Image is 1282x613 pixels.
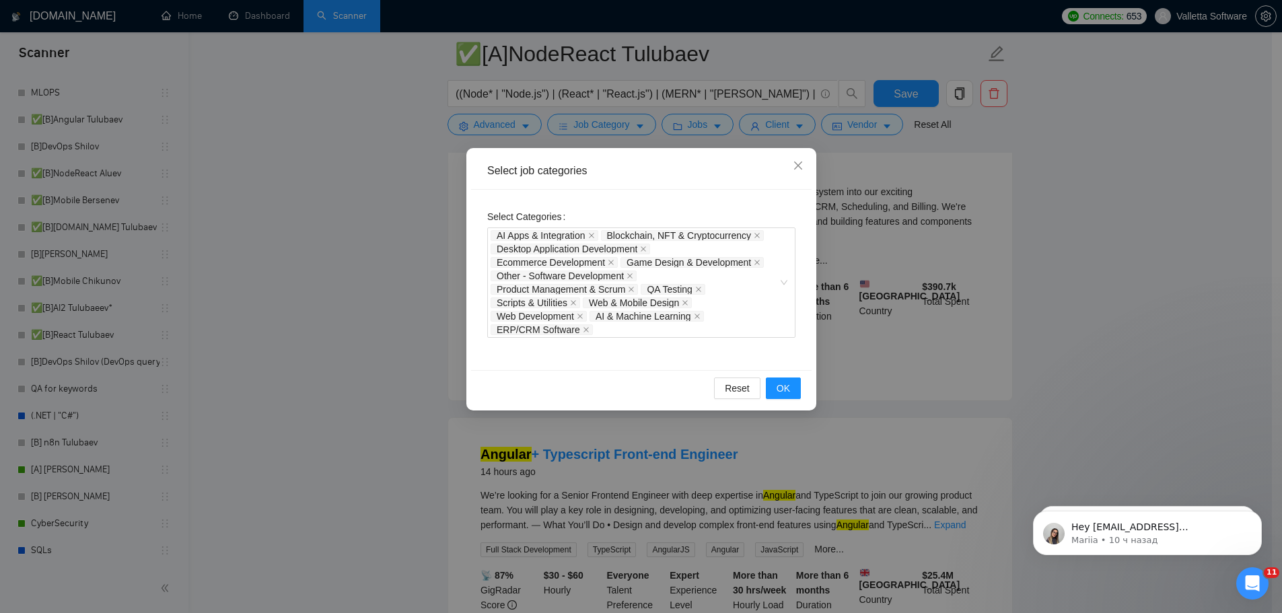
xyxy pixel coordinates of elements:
span: AI Apps & Integration [497,231,585,240]
div: Select job categories [487,164,795,178]
span: close [693,313,700,320]
span: close [587,232,594,239]
span: close [754,259,760,266]
span: close [627,273,633,279]
span: Scripts & Utilities [491,297,580,308]
span: AI & Machine Learning [595,312,690,321]
span: close [570,299,577,306]
span: Web & Mobile Design [589,298,679,308]
span: close [628,286,635,293]
span: close [695,286,701,293]
span: Blockchain, NFT & Cryptocurrency [600,230,763,241]
span: ERP/CRM Software [491,324,593,335]
span: close [640,246,647,252]
span: Ecommerce Development [491,257,618,268]
span: Other - Software Development [491,271,637,281]
span: AI & Machine Learning [589,311,703,322]
span: close [608,259,614,266]
iframe: Intercom notifications сообщение [1013,482,1282,577]
span: QA Testing [647,285,692,294]
span: Other - Software Development [497,271,624,281]
span: OK [776,381,789,396]
span: Product Management & Scrum [491,284,638,295]
span: Desktop Application Development [491,244,650,254]
span: Product Management & Scrum [497,285,625,294]
span: Web & Mobile Design [583,297,692,308]
span: Reset [725,381,750,396]
button: Reset [714,377,760,399]
button: OK [765,377,800,399]
span: Web Development [491,311,587,322]
iframe: Intercom live chat [1236,567,1269,600]
span: 11 [1264,567,1279,578]
span: Web Development [497,312,574,321]
button: Close [780,148,816,184]
span: Game Design & Development [627,258,751,267]
span: Blockchain, NFT & Cryptocurrency [606,231,750,240]
span: QA Testing [641,284,705,295]
span: close [754,232,760,239]
span: Scripts & Utilities [497,298,567,308]
span: Desktop Application Development [497,244,637,254]
span: Game Design & Development [620,257,764,268]
span: close [793,160,804,171]
label: Select Categories [487,206,571,227]
span: close [576,313,583,320]
span: close [582,326,589,333]
span: close [682,299,688,306]
span: AI Apps & Integration [491,230,598,241]
span: Ecommerce Development [497,258,605,267]
span: ERP/CRM Software [497,325,580,334]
